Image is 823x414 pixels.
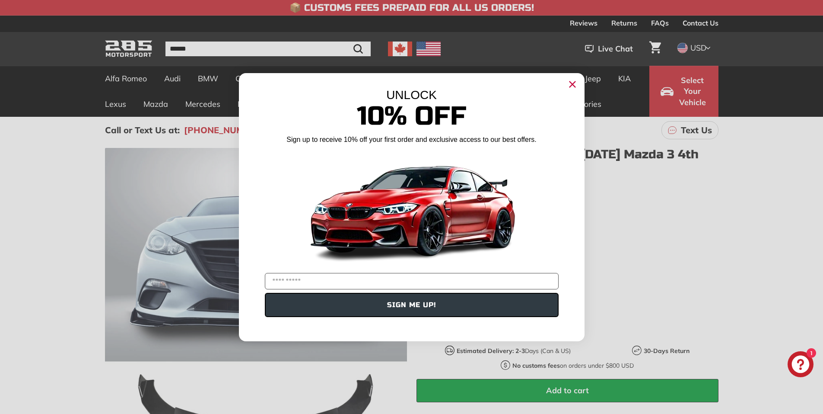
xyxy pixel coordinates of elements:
span: Sign up to receive 10% off your first order and exclusive access to our best offers. [286,136,536,143]
inbox-online-store-chat: Shopify online store chat [785,351,816,379]
input: YOUR EMAIL [265,273,559,289]
button: Close dialog [566,77,579,91]
span: UNLOCK [386,88,437,102]
span: 10% Off [357,100,467,132]
img: Banner showing BMW 4 Series Body kit [304,148,520,270]
button: SIGN ME UP! [265,293,559,317]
